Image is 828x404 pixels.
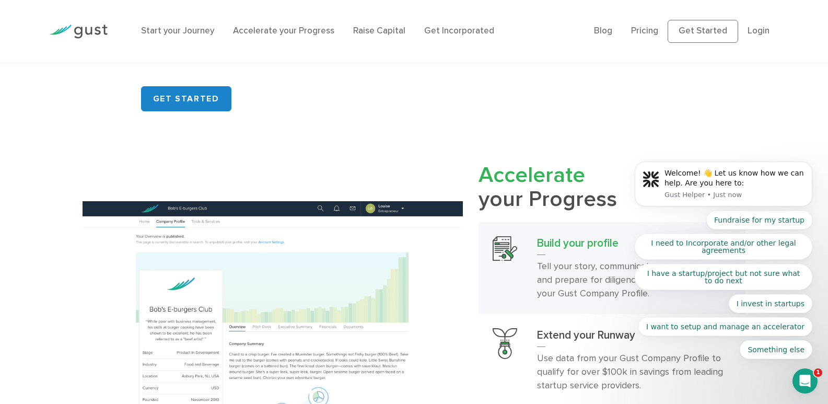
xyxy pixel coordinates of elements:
a: Raise Capital [353,26,405,36]
iframe: Intercom live chat [792,368,818,394]
p: Use data from your Gust Company Profile to qualify for over $100k in savings from leading startup... [537,352,732,393]
p: Tell your story, communicate your progress, and prepare for diligence with a single solution: you... [537,260,732,301]
span: 1 [814,368,822,377]
img: Extend Your Runway [493,328,517,359]
h3: Extend your Runway [537,328,732,347]
a: Start your Journey [141,26,214,36]
img: Build Your Profile [493,236,517,261]
span: Accelerate [479,162,585,188]
h3: Build your profile [537,236,732,255]
a: Get Incorporated [424,26,494,36]
a: GET STARTED [141,86,231,111]
a: Blog [594,26,612,36]
a: Build Your ProfileBuild your profileTell your story, communicate your progress, and prepare for d... [479,222,746,315]
a: Accelerate your Progress [233,26,334,36]
h2: your Progress [479,164,746,212]
img: Gust Logo [49,25,108,39]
